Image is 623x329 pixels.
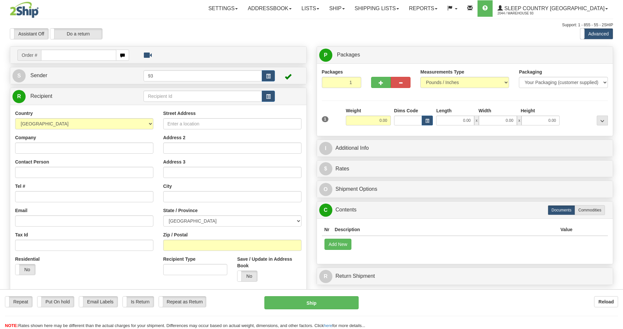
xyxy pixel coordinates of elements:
[478,107,491,114] label: Width
[237,256,301,269] label: Save / Update in Address Book
[264,296,358,309] button: Ship
[163,256,196,262] label: Recipient Type
[404,0,442,17] a: Reports
[598,299,614,304] b: Reload
[597,116,608,125] div: ...
[163,134,186,141] label: Address 2
[324,0,349,17] a: Ship
[12,90,129,103] a: R Recipient
[319,49,332,62] span: P
[15,110,33,117] label: Country
[50,29,102,39] label: Do a return
[15,256,40,262] label: Residential
[521,107,535,114] label: Height
[319,48,611,62] a: P Packages
[10,22,613,28] div: Support: 1 - 855 - 55 - 2SHIP
[324,239,352,250] button: Add New
[517,116,522,125] span: x
[319,204,332,217] span: C
[163,159,186,165] label: Address 3
[519,69,542,75] label: Packaging
[15,207,27,214] label: Email
[548,205,575,215] label: Documents
[297,0,324,17] a: Lists
[163,110,196,117] label: Street Address
[79,296,118,307] label: Email Labels
[15,231,28,238] label: Tax Id
[30,93,52,99] span: Recipient
[346,107,361,114] label: Weight
[319,270,332,283] span: R
[163,183,172,189] label: City
[319,183,611,196] a: OShipment Options
[608,131,622,198] iframe: chat widget
[503,6,605,11] span: Sleep Country [GEOGRAPHIC_DATA]
[420,69,464,75] label: Measurements Type
[12,69,26,82] span: S
[15,134,36,141] label: Company
[322,116,329,122] span: 1
[394,107,418,114] label: Dims Code
[12,90,26,103] span: R
[580,29,613,39] label: Advanced
[243,0,297,17] a: Addressbook
[15,183,25,189] label: Tel #
[5,296,32,307] label: Repeat
[319,183,332,196] span: O
[15,159,49,165] label: Contact Person
[322,69,343,75] label: Packages
[10,29,48,39] label: Assistant Off
[319,162,332,175] span: $
[493,0,613,17] a: Sleep Country [GEOGRAPHIC_DATA] 2044 / Warehouse 93
[15,264,35,275] label: No
[30,73,47,78] span: Sender
[322,224,332,236] th: Nr
[319,142,332,155] span: I
[12,69,144,82] a: S Sender
[319,142,611,155] a: IAdditional Info
[558,224,575,236] th: Value
[324,323,332,328] a: here
[337,52,360,57] span: Packages
[319,162,611,176] a: $Rates
[144,70,262,81] input: Sender Id
[17,50,41,61] span: Order #
[474,116,479,125] span: x
[5,323,18,328] span: NOTE:
[319,203,611,217] a: CContents
[37,296,74,307] label: Put On hold
[159,296,206,307] label: Repeat as Return
[237,271,257,281] label: No
[163,118,301,129] input: Enter a location
[594,296,618,307] button: Reload
[163,231,188,238] label: Zip / Postal
[319,270,611,283] a: RReturn Shipment
[144,91,262,102] input: Recipient Id
[10,2,39,18] img: logo2044.jpg
[203,0,243,17] a: Settings
[123,296,154,307] label: Is Return
[498,10,547,17] span: 2044 / Warehouse 93
[575,205,605,215] label: Commodities
[332,224,558,236] th: Description
[436,107,452,114] label: Length
[163,207,198,214] label: State / Province
[350,0,404,17] a: Shipping lists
